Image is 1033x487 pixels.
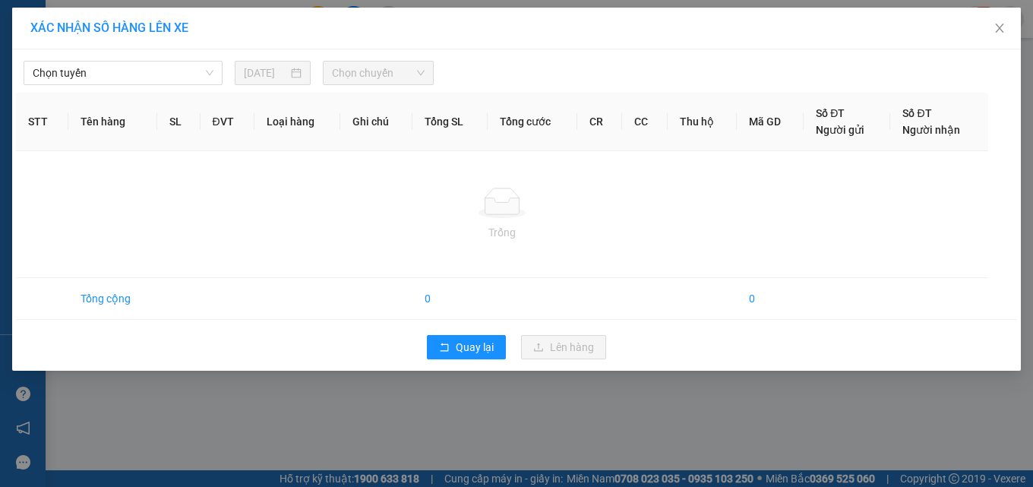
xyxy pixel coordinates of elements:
td: Tổng cộng [68,278,157,320]
span: Quay lại [456,339,494,356]
span: XÁC NHẬN SỐ HÀNG LÊN XE [30,21,188,35]
span: Người nhận [902,124,960,136]
button: Close [978,8,1021,50]
th: CR [577,93,622,151]
th: Mã GD [737,93,804,151]
input: 12/08/2025 [244,65,288,81]
th: Thu hộ [668,93,738,151]
th: Loại hàng [254,93,340,151]
span: Chọn tuyến [33,62,213,84]
span: Số ĐT [816,107,845,119]
span: Chọn chuyến [332,62,425,84]
th: Tên hàng [68,93,157,151]
span: Người gửi [816,124,864,136]
th: SL [157,93,201,151]
th: CC [622,93,667,151]
span: Số ĐT [902,107,931,119]
div: Trống [28,224,976,241]
th: STT [16,93,68,151]
th: ĐVT [201,93,255,151]
th: Tổng cước [488,93,577,151]
td: 0 [737,278,804,320]
span: rollback [439,342,450,354]
button: uploadLên hàng [521,335,606,359]
button: rollbackQuay lại [427,335,506,359]
td: 0 [412,278,488,320]
span: close [994,22,1006,34]
th: Ghi chú [340,93,412,151]
th: Tổng SL [412,93,488,151]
